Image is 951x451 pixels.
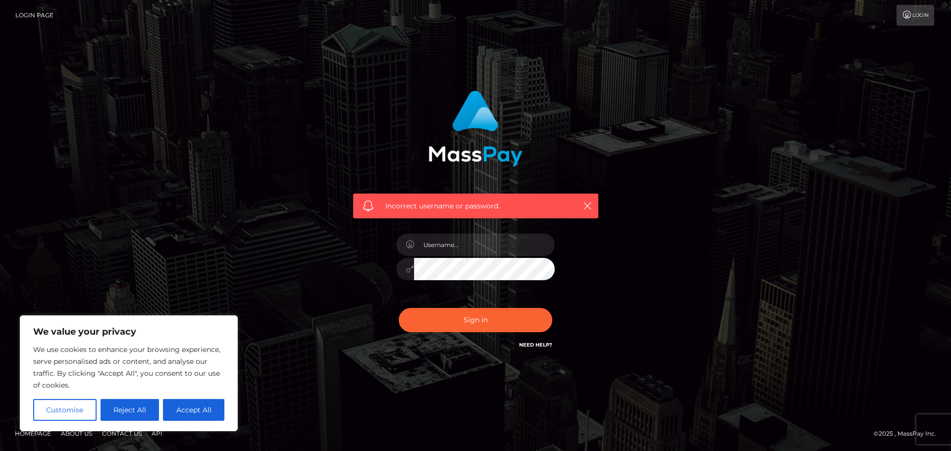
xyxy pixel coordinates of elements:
a: API [148,426,166,441]
a: Login [897,5,934,26]
a: Login Page [15,5,53,26]
span: Incorrect username or password. [385,201,566,211]
a: Contact Us [98,426,146,441]
button: Reject All [101,399,159,421]
div: © 2025 , MassPay Inc. [874,428,944,439]
input: Username... [414,234,555,256]
img: MassPay Login [428,91,523,166]
p: We use cookies to enhance your browsing experience, serve personalised ads or content, and analys... [33,344,224,391]
p: We value your privacy [33,326,224,338]
button: Sign in [399,308,552,332]
a: About Us [57,426,96,441]
a: Homepage [11,426,55,441]
button: Accept All [163,399,224,421]
button: Customise [33,399,97,421]
div: We value your privacy [20,315,238,431]
a: Need Help? [519,342,552,348]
